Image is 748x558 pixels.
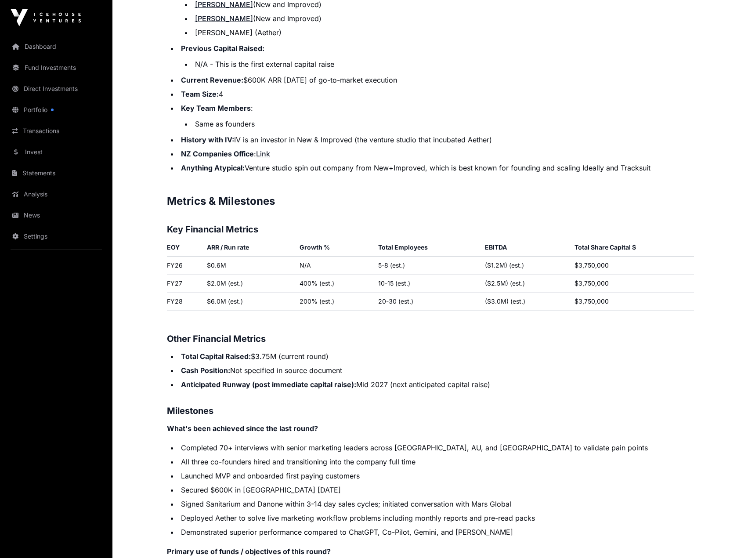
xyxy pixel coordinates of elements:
[7,206,105,225] a: News
[481,242,571,257] th: EBITDA
[178,442,694,453] li: Completed 70+ interviews with senior marketing leaders across [GEOGRAPHIC_DATA], AU, and [GEOGRAP...
[181,104,251,112] strong: Key Team Members
[178,89,694,99] li: 4
[192,27,694,38] li: [PERSON_NAME] (Aether)
[167,404,694,418] h3: Milestones
[167,257,203,275] td: FY26
[167,275,203,293] td: FY27
[181,44,264,53] strong: Previous Capital Raised:
[181,380,356,389] strong: Anticipated Runway (post immediate capital raise):
[181,163,245,172] strong: Anything Atypical:
[203,275,296,293] td: $2.0M (est.)
[181,90,219,98] strong: Team Size:
[167,194,694,208] h2: Metrics & Milestones
[704,516,748,558] iframe: Chat Widget
[178,457,694,467] li: All three co-founders hired and transitioning into the company full time
[375,257,481,275] td: 5-8 (est.)
[178,513,694,523] li: Deployed Aether to solve live marketing workflow problems including monthly reports and pre-read ...
[203,242,296,257] th: ARR / Run rate
[481,257,571,275] td: ($1.2M) (est.)
[7,79,105,98] a: Direct Investments
[571,275,694,293] td: $3,750,000
[178,471,694,481] li: Launched MVP and onboarded first paying customers
[181,135,234,144] strong: History with IV:
[7,227,105,246] a: Settings
[178,351,694,362] li: $3.75M (current round)
[167,242,203,257] th: EOY
[178,485,694,495] li: Secured $600K in [GEOGRAPHIC_DATA] [DATE]
[7,37,105,56] a: Dashboard
[571,242,694,257] th: Total Share Capital $
[181,76,243,84] strong: Current Revenue:
[167,332,694,346] h3: Other Financial Metrics
[571,257,694,275] td: $3,750,000
[296,275,375,293] td: 400% (est.)
[256,149,270,158] a: Link
[296,293,375,311] td: 200% (est.)
[181,149,254,158] strong: NZ Companies Office
[178,365,694,376] li: Not specified in source document
[192,13,694,24] li: (New and Improved)
[375,293,481,311] td: 20-30 (est.)
[178,75,694,85] li: $600K ARR [DATE] of go-to-market execution
[7,121,105,141] a: Transactions
[178,149,694,159] li: :
[178,527,694,537] li: Demonstrated superior performance compared to ChatGPT, Co-Pilot, Gemini, and [PERSON_NAME]
[181,366,230,375] strong: Cash Position:
[7,163,105,183] a: Statements
[203,257,296,275] td: $0.6M
[481,275,571,293] td: ($2.5M) (est.)
[7,142,105,162] a: Invest
[375,275,481,293] td: 10-15 (est.)
[167,293,203,311] td: FY28
[296,257,375,275] td: N/A
[167,424,318,433] strong: What's been achieved since the last round?
[167,547,331,556] strong: Primary use of funds / objectives of this round?
[195,14,253,23] a: [PERSON_NAME]
[571,293,694,311] td: $3,750,000
[178,379,694,390] li: Mid 2027 (next anticipated capital raise)
[7,185,105,204] a: Analysis
[7,58,105,77] a: Fund Investments
[296,242,375,257] th: Growth %
[181,352,251,361] strong: Total Capital Raised:
[178,103,694,129] li: :
[192,59,694,69] li: N/A - This is the first external capital raise
[167,222,694,236] h3: Key Financial Metrics
[481,293,571,311] td: ($3.0M) (est.)
[178,134,694,145] li: IV is an investor in New & Improved (the venture studio that incubated Aether)
[192,119,694,129] li: Same as founders
[178,163,694,173] li: Venture studio spin out company from New+Improved, which is best known for founding and scaling I...
[178,499,694,509] li: Signed Sanitarium and Danone within 3-14 day sales cycles; initiated conversation with Mars Global
[203,293,296,311] td: $6.0M (est.)
[11,9,81,26] img: Icehouse Ventures Logo
[375,242,481,257] th: Total Employees
[7,100,105,120] a: Portfolio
